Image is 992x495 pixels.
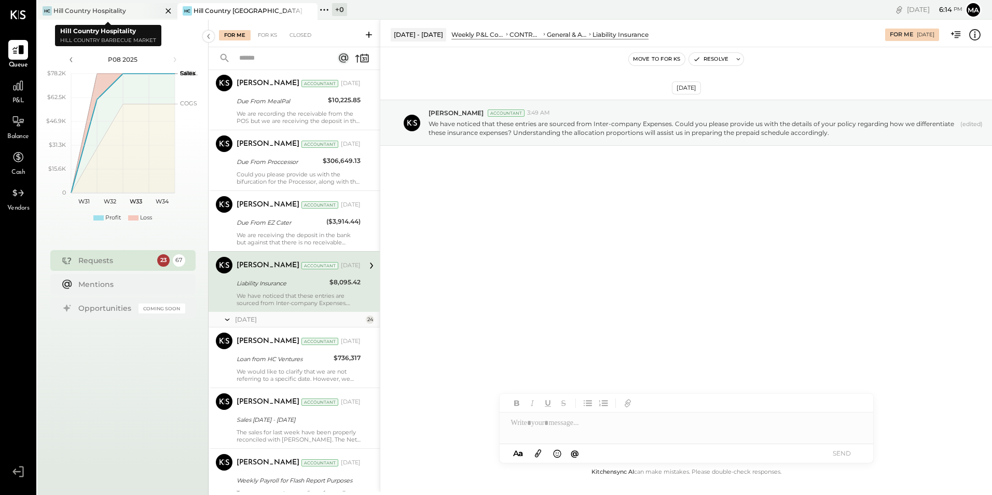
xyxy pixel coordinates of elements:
div: Accountant [301,398,338,406]
span: Queue [9,61,28,70]
button: Underline [541,396,555,410]
div: [DATE] [907,5,962,15]
div: [DATE] [341,262,361,270]
text: 0 [62,189,66,196]
text: W33 [130,198,142,205]
span: (edited) [960,120,983,137]
div: 23 [157,254,170,267]
span: Cash [11,168,25,177]
div: For Me [890,31,913,39]
div: [PERSON_NAME] [237,458,299,468]
span: Vendors [7,204,30,213]
div: Coming Soon [139,304,185,313]
button: Ordered List [597,396,610,410]
div: [DATE] [341,398,361,406]
div: Accountant [301,459,338,466]
button: SEND [821,446,863,460]
div: [PERSON_NAME] [237,78,299,89]
text: Sales [180,70,196,77]
div: [PERSON_NAME] [237,200,299,210]
text: W32 [104,198,116,205]
span: 3:49 AM [527,109,550,117]
div: $8,095.42 [329,277,361,287]
div: [DATE] [341,459,361,467]
a: Queue [1,40,36,70]
b: Hill Country Hospitality [60,27,136,35]
div: [DATE] [341,79,361,88]
button: Resolve [689,53,733,65]
p: We have noticed that these entries are sourced from Inter-company Expenses. Could you please prov... [429,119,956,137]
a: Cash [1,147,36,177]
button: Aa [510,448,527,459]
div: [PERSON_NAME] [237,260,299,271]
div: Sales [DATE] - [DATE] [237,415,357,425]
div: Hill Country [GEOGRAPHIC_DATA] [194,6,302,15]
div: Profit [105,214,121,222]
div: Could you please provide us with the bifurcation for the Processor, along with the login credenti... [237,171,361,185]
div: Accountant [301,262,338,269]
div: We are recording the receivable from the POS but we are receiving the deposit in the bank so can ... [237,110,361,125]
span: [PERSON_NAME] [429,108,484,117]
button: ma [965,2,982,18]
text: $78.2K [47,70,66,77]
div: Closed [284,30,316,40]
div: [DATE] [235,315,363,324]
div: P08 2025 [79,55,167,64]
div: [DATE] [341,140,361,148]
div: Loan from HC Ventures [237,354,330,364]
button: Add URL [621,396,635,410]
div: Due From Proccessor [237,157,320,167]
span: @ [571,448,579,458]
div: [DATE] [917,31,934,38]
text: $15.6K [48,165,66,172]
div: Loss [140,214,152,222]
div: Accountant [301,80,338,87]
div: [DATE] [341,201,361,209]
text: W34 [155,198,169,205]
div: Mentions [78,279,180,290]
div: Requests [78,255,152,266]
div: Hill Country Hospitality [53,6,126,15]
div: [DATE] - [DATE] [391,28,446,41]
div: Opportunities [78,303,133,313]
p: Hill Country Barbecue Market [60,36,156,45]
div: $10,225.85 [328,95,361,105]
div: Accountant [301,201,338,209]
a: P&L [1,76,36,106]
div: Liability Insurance [237,278,326,288]
div: Accountant [301,338,338,345]
text: COGS [180,100,197,107]
button: @ [568,447,582,460]
div: 67 [173,254,185,267]
div: [DATE] [672,81,701,94]
text: $46.9K [46,117,66,125]
div: Due From EZ Cater [237,217,323,228]
div: [DATE] [341,337,361,346]
div: General & Administrative Expenses [547,30,587,39]
div: The sales for last week have been properly reconciled with [PERSON_NAME]. The Net Sales amount to... [237,429,361,443]
div: [PERSON_NAME] [237,397,299,407]
div: Weekly P&L Comparison [451,30,504,39]
button: Move to for ks [629,53,685,65]
button: Italic [526,396,539,410]
div: We have noticed that these entries are sourced from Inter-company Expenses. Could you please prov... [237,292,361,307]
div: HC [183,6,192,16]
span: a [518,448,523,458]
span: P&L [12,97,24,106]
div: $306,649.13 [323,156,361,166]
span: Balance [7,132,29,142]
p: We would like to clarify that we are not referring to a specific date. However, we have noted tha... [237,368,361,382]
a: Balance [1,112,36,142]
div: copy link [894,4,904,15]
div: CONTROLLABLE EXPENSES [509,30,542,39]
button: Strikethrough [557,396,570,410]
div: ($3,914.44) [326,216,361,227]
text: $31.3K [49,141,66,148]
div: Weekly Payroll for Flash Report Purposes [237,475,357,486]
div: We are receiving the deposit in the bank but against that there is no receivable showing in the P... [237,231,361,246]
button: Unordered List [581,396,595,410]
div: HC [43,6,52,16]
div: Accountant [488,109,525,117]
div: Accountant [301,141,338,148]
div: [PERSON_NAME] [237,139,299,149]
